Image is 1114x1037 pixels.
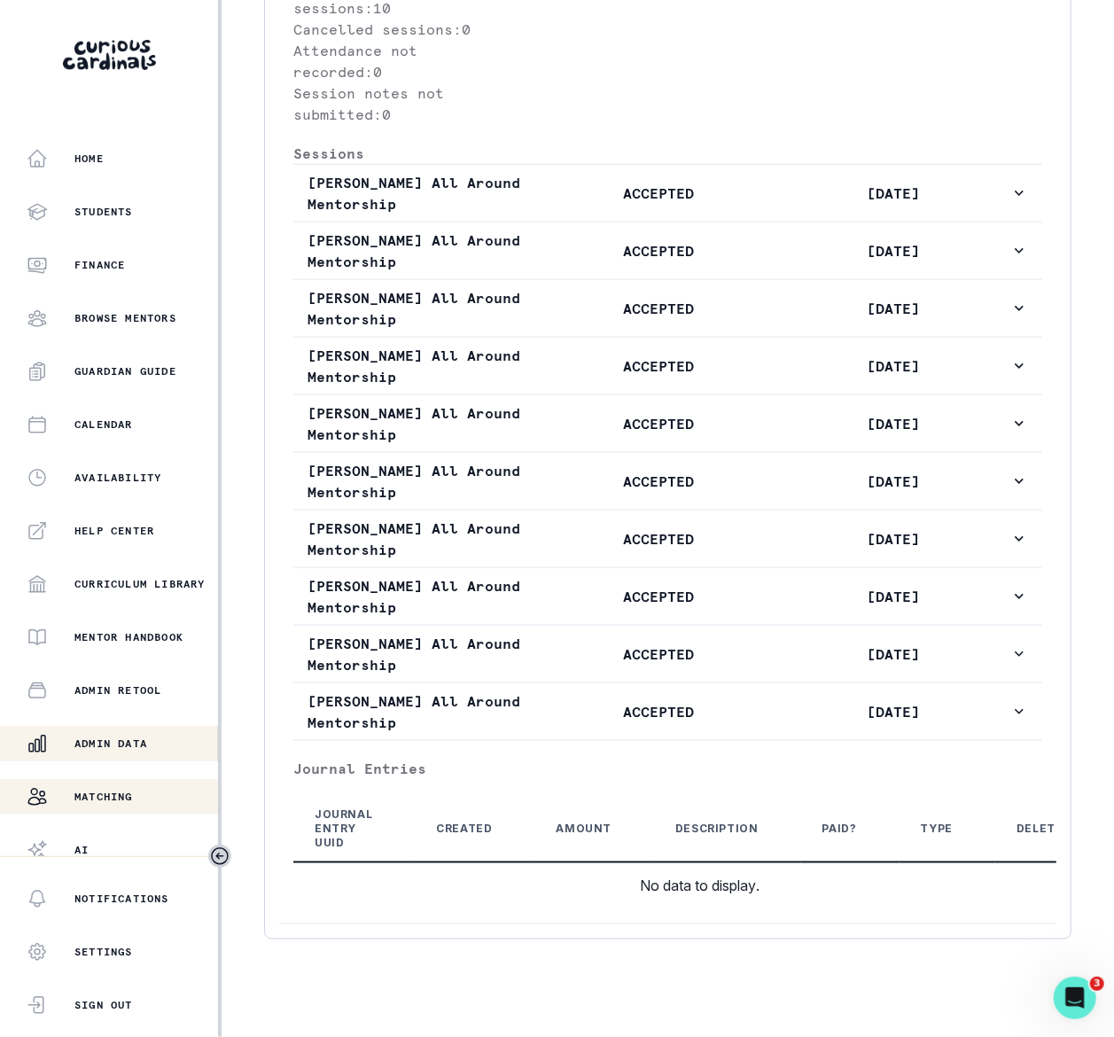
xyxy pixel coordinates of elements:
[315,808,372,851] div: Journal Entry UUID
[74,577,206,591] p: Curriculum Library
[293,82,480,125] p: Session notes not submitted: 0
[308,402,541,445] p: [PERSON_NAME] All Around Mentorship
[293,683,1042,740] button: [PERSON_NAME] All Around MentorshipACCEPTED[DATE]
[74,417,133,432] p: Calendar
[776,183,1010,204] p: [DATE]
[776,355,1010,377] p: [DATE]
[293,395,1042,452] button: [PERSON_NAME] All Around MentorshipACCEPTED[DATE]
[541,701,775,722] p: ACCEPTED
[293,338,1042,394] button: [PERSON_NAME] All Around MentorshipACCEPTED[DATE]
[308,345,541,387] p: [PERSON_NAME] All Around Mentorship
[293,19,480,40] p: Cancelled sessions: 0
[74,205,133,219] p: Students
[541,240,775,261] p: ACCEPTED
[74,790,133,804] p: Matching
[74,524,154,538] p: Help Center
[208,845,231,868] button: Toggle sidebar
[74,364,176,378] p: Guardian Guide
[74,892,169,906] p: Notifications
[541,413,775,434] p: ACCEPTED
[74,998,133,1012] p: Sign Out
[308,287,541,330] p: [PERSON_NAME] All Around Mentorship
[541,298,775,319] p: ACCEPTED
[308,575,541,618] p: [PERSON_NAME] All Around Mentorship
[74,152,104,166] p: Home
[541,183,775,204] p: ACCEPTED
[776,413,1010,434] p: [DATE]
[293,453,1042,510] button: [PERSON_NAME] All Around MentorshipACCEPTED[DATE]
[541,586,775,607] p: ACCEPTED
[308,633,541,675] p: [PERSON_NAME] All Around Mentorship
[293,626,1042,682] button: [PERSON_NAME] All Around MentorshipACCEPTED[DATE]
[74,945,133,959] p: Settings
[74,630,183,644] p: Mentor Handbook
[776,643,1010,665] p: [DATE]
[293,568,1042,625] button: [PERSON_NAME] All Around MentorshipACCEPTED[DATE]
[308,518,541,560] p: [PERSON_NAME] All Around Mentorship
[63,40,156,70] img: Curious Cardinals Logo
[74,737,147,751] p: Admin Data
[293,222,1042,279] button: [PERSON_NAME] All Around MentorshipACCEPTED[DATE]
[308,172,541,214] p: [PERSON_NAME] All Around Mentorship
[74,683,161,698] p: Admin Retool
[556,823,612,837] div: Amount
[74,471,161,485] p: Availability
[436,823,492,837] div: Created
[541,528,775,550] p: ACCEPTED
[293,40,480,82] p: Attendance not recorded: 0
[1017,823,1063,837] div: Delete
[74,843,89,857] p: AI
[776,586,1010,607] p: [DATE]
[776,471,1010,492] p: [DATE]
[776,240,1010,261] p: [DATE]
[293,759,1042,780] p: Journal Entries
[308,230,541,272] p: [PERSON_NAME] All Around Mentorship
[293,280,1042,337] button: [PERSON_NAME] All Around MentorshipACCEPTED[DATE]
[541,355,775,377] p: ACCEPTED
[293,511,1042,567] button: [PERSON_NAME] All Around MentorshipACCEPTED[DATE]
[776,528,1010,550] p: [DATE]
[308,460,541,503] p: [PERSON_NAME] All Around Mentorship
[293,165,1042,222] button: [PERSON_NAME] All Around MentorshipACCEPTED[DATE]
[308,690,541,733] p: [PERSON_NAME] All Around Mentorship
[822,823,857,837] div: Paid?
[776,701,1010,722] p: [DATE]
[1090,977,1104,991] span: 3
[921,823,953,837] div: Type
[293,862,1106,909] td: No data to display.
[776,298,1010,319] p: [DATE]
[74,258,125,272] p: Finance
[293,143,1042,164] p: Sessions
[541,471,775,492] p: ACCEPTED
[1054,977,1096,1019] iframe: Intercom live chat
[541,643,775,665] p: ACCEPTED
[675,823,759,837] div: Description
[74,311,176,325] p: Browse Mentors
